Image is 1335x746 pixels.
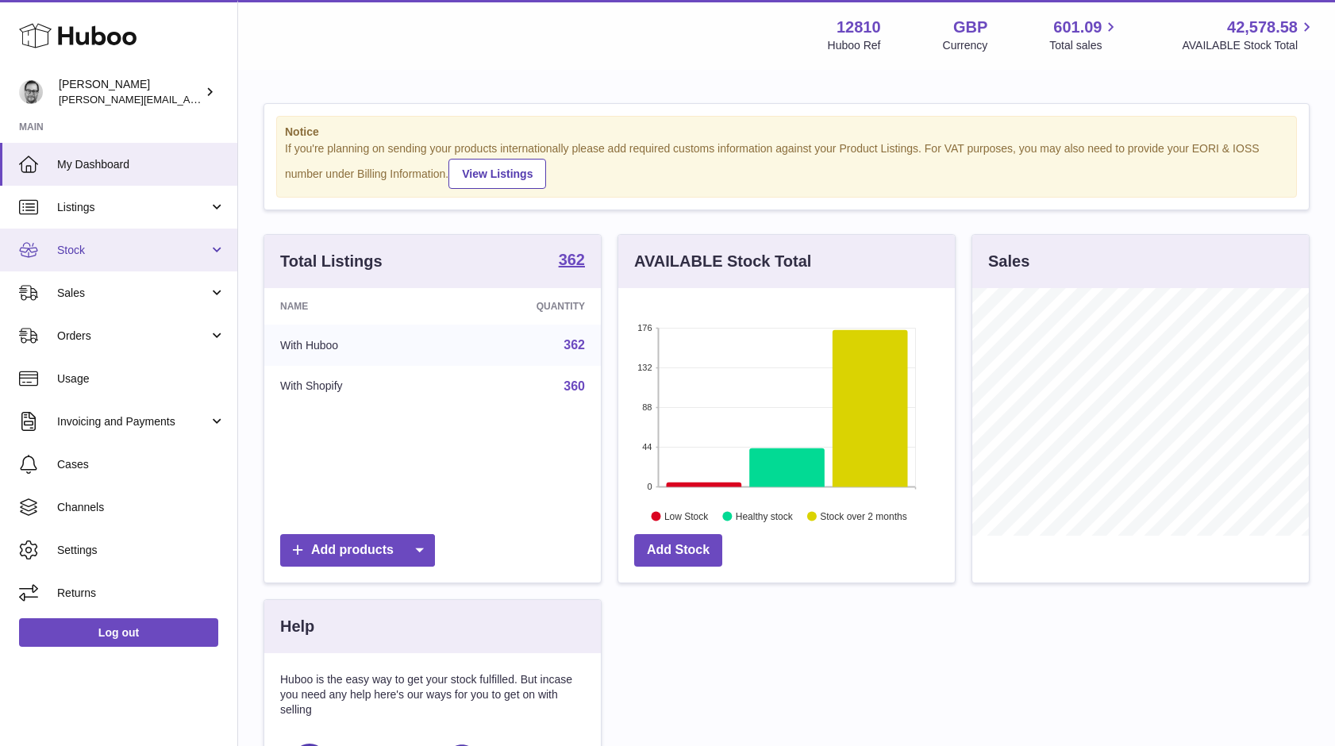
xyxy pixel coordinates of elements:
td: With Shopify [264,366,446,407]
h3: Total Listings [280,251,383,272]
text: 176 [637,323,652,333]
span: 601.09 [1053,17,1102,38]
div: If you're planning on sending your products internationally please add required customs informati... [285,141,1288,189]
text: 0 [647,482,652,491]
strong: 12810 [837,17,881,38]
span: My Dashboard [57,157,225,172]
span: Cases [57,457,225,472]
img: tab_keywords_by_traffic_grey.svg [158,100,171,113]
strong: Notice [285,125,1288,140]
img: alex@digidistiller.com [19,80,43,104]
span: Invoicing and Payments [57,414,209,429]
span: 42,578.58 [1227,17,1298,38]
div: v 4.0.25 [44,25,78,38]
span: Usage [57,371,225,386]
div: [PERSON_NAME] [59,77,202,107]
a: 601.09 Total sales [1049,17,1120,53]
span: [PERSON_NAME][EMAIL_ADDRESS][DOMAIN_NAME] [59,93,318,106]
a: 42,578.58 AVAILABLE Stock Total [1182,17,1316,53]
span: Settings [57,543,225,558]
span: Orders [57,329,209,344]
p: Huboo is the easy way to get your stock fulfilled. But incase you need any help here's our ways f... [280,672,585,717]
span: AVAILABLE Stock Total [1182,38,1316,53]
text: 88 [642,402,652,412]
img: tab_domain_overview_orange.svg [43,100,56,113]
text: Healthy stock [736,510,794,521]
div: Domain Overview [60,102,142,112]
span: Total sales [1049,38,1120,53]
a: View Listings [448,159,546,189]
h3: AVAILABLE Stock Total [634,251,811,272]
a: Log out [19,618,218,647]
span: Listings [57,200,209,215]
div: Domain: [DOMAIN_NAME] [41,41,175,54]
a: Add Stock [634,534,722,567]
div: Keywords by Traffic [175,102,267,112]
text: Low Stock [664,510,709,521]
strong: 362 [559,252,585,267]
span: Returns [57,586,225,601]
img: logo_orange.svg [25,25,38,38]
span: Sales [57,286,209,301]
div: Currency [943,38,988,53]
img: website_grey.svg [25,41,38,54]
a: 362 [564,338,585,352]
th: Quantity [446,288,601,325]
a: Add products [280,534,435,567]
strong: GBP [953,17,987,38]
a: 362 [559,252,585,271]
div: Huboo Ref [828,38,881,53]
a: 360 [564,379,585,393]
span: Stock [57,243,209,258]
span: Channels [57,500,225,515]
text: 44 [642,442,652,452]
text: 132 [637,363,652,372]
h3: Help [280,616,314,637]
text: Stock over 2 months [820,510,906,521]
td: With Huboo [264,325,446,366]
h3: Sales [988,251,1029,272]
th: Name [264,288,446,325]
